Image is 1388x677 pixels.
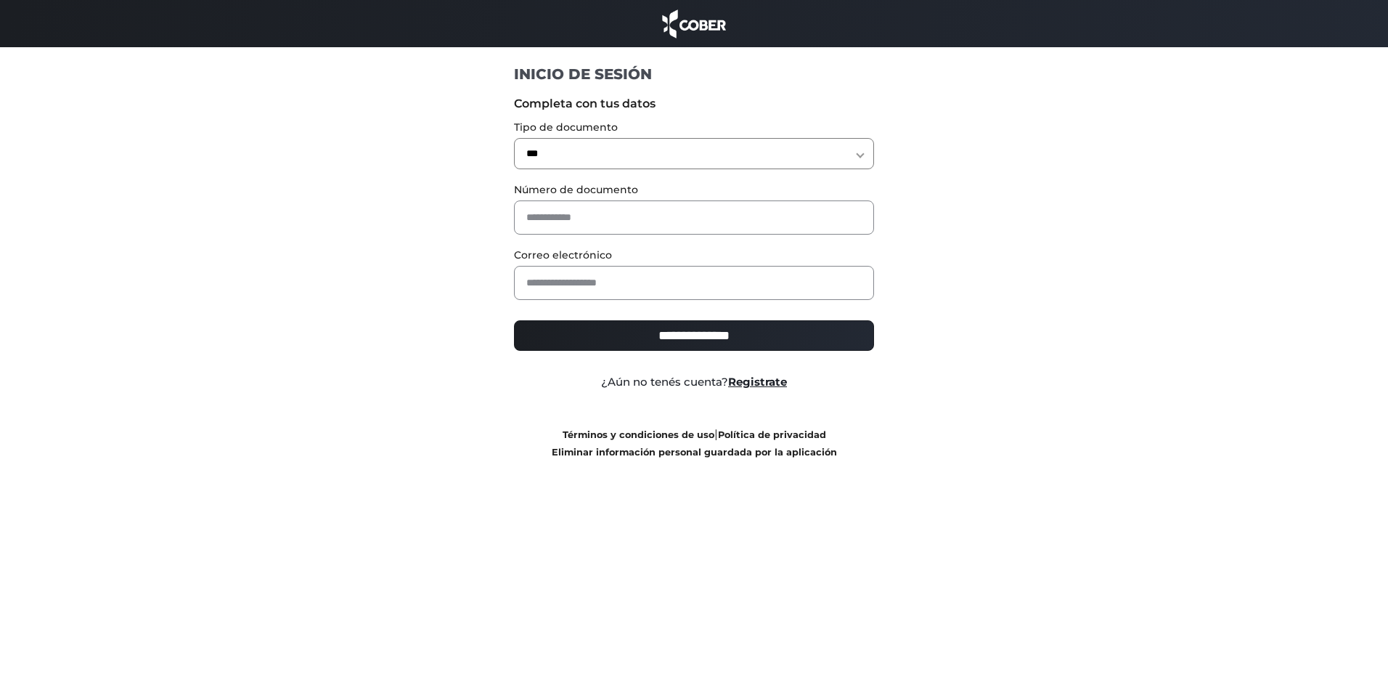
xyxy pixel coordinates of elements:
[718,429,826,440] a: Política de privacidad
[552,447,837,458] a: Eliminar información personal guardada por la aplicación
[514,65,875,84] h1: INICIO DE SESIÓN
[514,120,875,135] label: Tipo de documento
[503,374,886,391] div: ¿Aún no tenés cuenta?
[514,95,875,113] label: Completa con tus datos
[563,429,714,440] a: Términos y condiciones de uso
[658,7,730,40] img: cober_marca.png
[728,375,787,389] a: Registrate
[514,248,875,263] label: Correo electrónico
[514,182,875,198] label: Número de documento
[503,426,886,461] div: |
